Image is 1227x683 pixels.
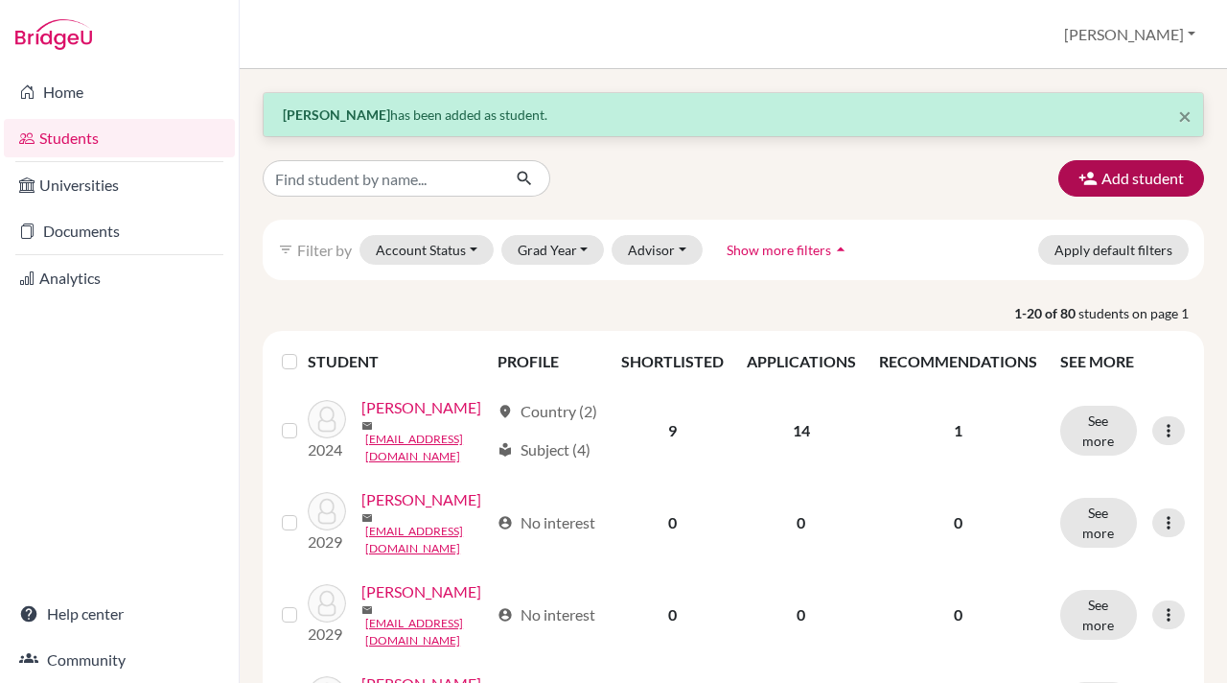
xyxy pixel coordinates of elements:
img: Bridge-U [15,19,92,50]
div: No interest [498,603,595,626]
button: Show more filtersarrow_drop_up [710,235,867,265]
span: account_circle [498,607,513,623]
p: 2029 [308,623,346,646]
span: Show more filters [727,242,831,258]
button: Grad Year [501,235,605,265]
td: 0 [610,477,735,569]
input: Find student by name... [263,160,500,197]
div: Country (2) [498,400,597,423]
span: location_on [498,404,513,419]
th: PROFILE [486,339,610,385]
p: 0 [879,603,1037,626]
button: Account Status [359,235,494,265]
a: [EMAIL_ADDRESS][DOMAIN_NAME] [365,615,489,649]
th: RECOMMENDATIONS [868,339,1049,385]
button: Apply default filters [1038,235,1189,265]
img: Advani, Anica [308,400,346,438]
img: Ansari, Aliyah [308,584,346,623]
th: SEE MORE [1049,339,1196,385]
td: 0 [735,569,868,661]
a: Home [4,73,235,111]
span: account_circle [498,515,513,530]
p: 2029 [308,530,346,553]
span: × [1178,102,1192,130]
button: See more [1060,590,1137,640]
span: students on page 1 [1078,303,1204,323]
button: [PERSON_NAME] [1055,16,1204,53]
a: Universities [4,166,235,204]
span: mail [361,512,373,524]
td: 0 [610,569,735,661]
p: 0 [879,511,1037,534]
td: 0 [735,477,868,569]
span: Filter by [297,241,352,259]
p: 2024 [308,438,346,461]
p: has been added as student. [283,105,1184,125]
th: SHORTLISTED [610,339,735,385]
a: Analytics [4,259,235,297]
a: [EMAIL_ADDRESS][DOMAIN_NAME] [365,431,489,465]
a: [PERSON_NAME] [361,580,481,603]
button: Add student [1058,160,1204,197]
a: Community [4,641,235,679]
span: mail [361,420,373,432]
a: Students [4,119,235,157]
strong: [PERSON_NAME] [283,106,390,123]
a: [PERSON_NAME] [361,396,481,419]
a: [PERSON_NAME] [361,488,481,511]
th: APPLICATIONS [735,339,868,385]
button: See more [1060,498,1137,548]
img: Aggarwal, Nivaan [308,492,346,530]
td: 14 [735,385,868,477]
strong: 1-20 of 80 [1014,303,1078,323]
span: mail [361,604,373,616]
div: No interest [498,511,595,534]
a: Help center [4,595,235,633]
i: filter_list [278,242,293,257]
td: 9 [610,385,735,477]
span: local_library [498,442,513,458]
i: arrow_drop_up [831,240,850,259]
a: [EMAIL_ADDRESS][DOMAIN_NAME] [365,523,489,557]
a: Documents [4,212,235,250]
p: 1 [879,419,1037,442]
button: Close [1178,105,1192,128]
button: Advisor [612,235,703,265]
button: See more [1060,406,1137,456]
div: Subject (4) [498,438,590,461]
th: STUDENT [308,339,486,385]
